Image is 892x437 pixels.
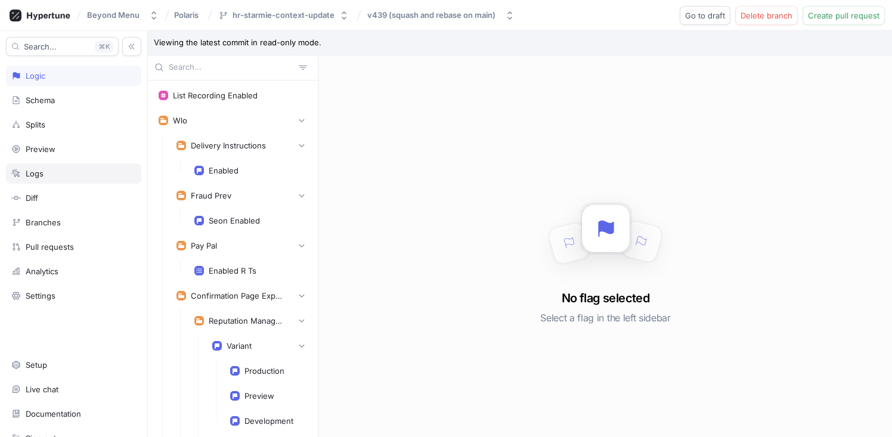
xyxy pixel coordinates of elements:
[735,6,798,25] button: Delete branch
[244,391,274,401] div: Preview
[808,12,879,19] span: Create pull request
[148,31,892,55] p: Viewing the latest commit in read-only mode.
[174,11,199,19] span: Polaris
[685,12,725,19] span: Go to draft
[26,95,55,105] div: Schema
[209,266,256,275] div: Enabled R Ts
[244,366,284,376] div: Production
[191,241,217,250] div: Pay Pal
[95,41,113,52] div: K
[26,360,47,370] div: Setup
[6,404,141,424] a: Documentation
[680,6,730,25] button: Go to draft
[26,144,55,154] div: Preview
[227,341,252,351] div: Variant
[26,218,61,227] div: Branches
[244,416,293,426] div: Development
[209,316,286,326] div: Reputation Management
[209,166,239,175] div: Enabled
[540,307,670,328] h5: Select a flag in the left sidebar
[87,10,140,20] div: Beyond Menu
[191,291,286,300] div: Confirmation Page Experiments
[233,10,335,20] div: hr-starmie-context-update
[26,71,45,80] div: Logic
[741,12,792,19] span: Delete branch
[24,43,57,50] span: Search...
[213,5,354,25] button: hr-starmie-context-update
[26,291,55,300] div: Settings
[562,289,649,307] h3: No flag selected
[803,6,885,25] button: Create pull request
[26,193,38,203] div: Diff
[191,191,231,200] div: Fraud Prev
[209,216,260,225] div: Seon Enabled
[26,266,58,276] div: Analytics
[26,242,74,252] div: Pull requests
[26,409,81,419] div: Documentation
[169,61,294,73] input: Search...
[26,169,44,178] div: Logs
[26,385,58,394] div: Live chat
[367,10,495,20] div: v439 (squash and rebase on main)
[363,5,519,25] button: v439 (squash and rebase on main)
[82,5,163,25] button: Beyond Menu
[173,116,187,125] div: Wlo
[6,37,119,56] button: Search...K
[191,141,266,150] div: Delivery Instructions
[173,91,258,100] div: List Recording Enabled
[26,120,45,129] div: Splits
